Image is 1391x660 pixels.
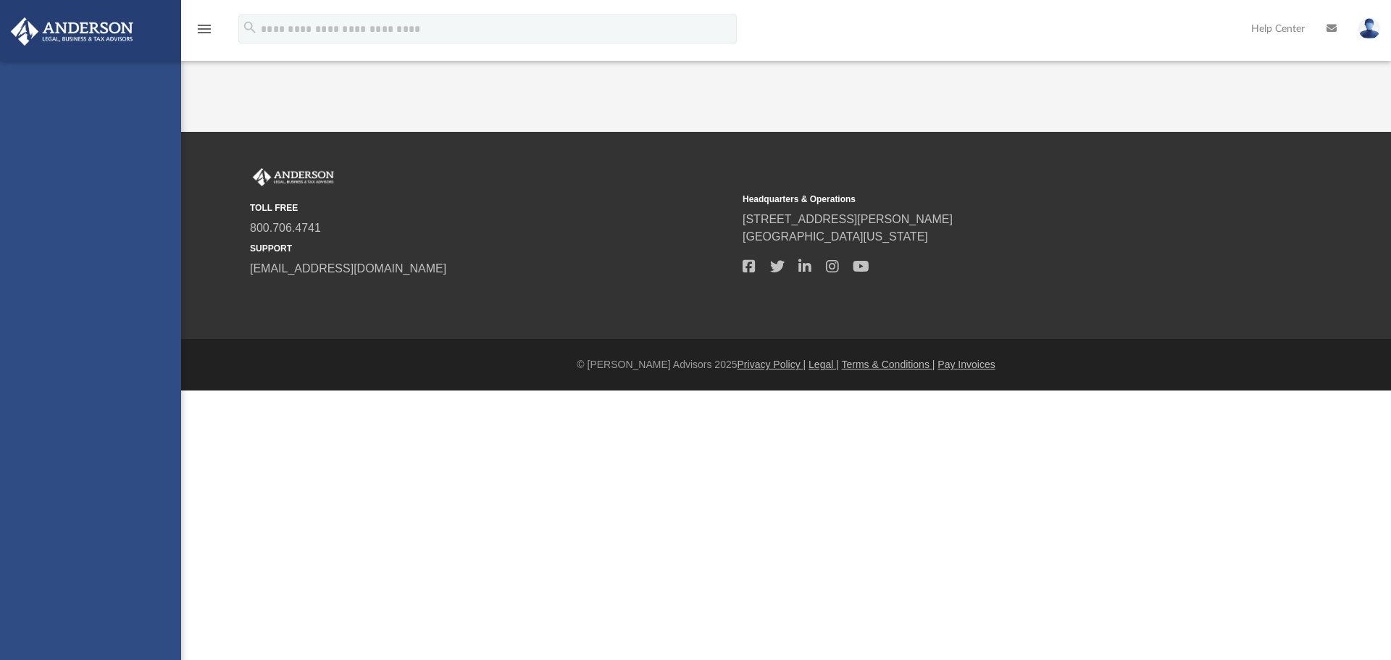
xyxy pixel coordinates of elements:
a: Legal | [809,359,839,370]
a: menu [196,28,213,38]
div: © [PERSON_NAME] Advisors 2025 [181,357,1391,372]
a: Terms & Conditions | [842,359,935,370]
small: Headquarters & Operations [743,193,1225,206]
a: [GEOGRAPHIC_DATA][US_STATE] [743,230,928,243]
img: Anderson Advisors Platinum Portal [7,17,138,46]
i: menu [196,20,213,38]
a: Privacy Policy | [738,359,806,370]
i: search [242,20,258,35]
small: TOLL FREE [250,201,732,214]
a: [EMAIL_ADDRESS][DOMAIN_NAME] [250,262,446,275]
img: Anderson Advisors Platinum Portal [250,168,337,187]
a: 800.706.4741 [250,222,321,234]
a: Pay Invoices [937,359,995,370]
small: SUPPORT [250,242,732,255]
a: [STREET_ADDRESS][PERSON_NAME] [743,213,953,225]
img: User Pic [1358,18,1380,39]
